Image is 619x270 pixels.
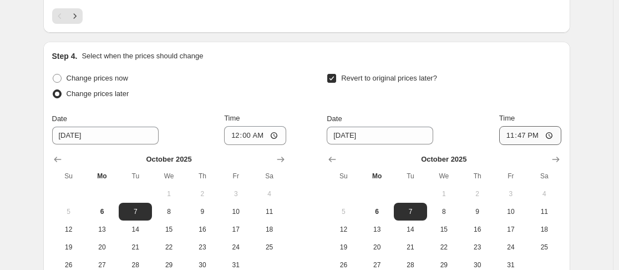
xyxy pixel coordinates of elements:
[257,172,281,181] span: Sa
[494,185,527,203] button: Friday October 3 2025
[119,238,152,256] button: Tuesday October 21 2025
[465,261,489,269] span: 30
[152,167,185,185] th: Wednesday
[499,207,523,216] span: 10
[90,261,114,269] span: 27
[361,238,394,256] button: Monday October 20 2025
[427,167,460,185] th: Wednesday
[252,221,286,238] button: Saturday October 18 2025
[67,74,128,82] span: Change prices now
[123,172,148,181] span: Tu
[532,225,556,234] span: 18
[527,167,561,185] th: Saturday
[90,172,114,181] span: Mo
[67,8,83,24] button: Next
[465,189,489,198] span: 2
[432,207,456,216] span: 8
[119,221,152,238] button: Tuesday October 14 2025
[460,185,494,203] button: Thursday October 2 2025
[152,238,185,256] button: Wednesday October 22 2025
[460,167,494,185] th: Thursday
[257,225,281,234] span: 18
[527,203,561,221] button: Saturday October 11 2025
[327,114,342,123] span: Date
[494,167,527,185] th: Friday
[499,126,561,145] input: 12:00
[257,243,281,252] span: 25
[90,207,114,216] span: 6
[186,203,219,221] button: Thursday October 9 2025
[365,172,389,181] span: Mo
[219,221,252,238] button: Friday October 17 2025
[548,152,564,167] button: Show next month, November 2025
[427,221,460,238] button: Wednesday October 15 2025
[123,225,148,234] span: 14
[57,172,81,181] span: Su
[57,207,81,216] span: 5
[224,243,248,252] span: 24
[186,238,219,256] button: Thursday October 23 2025
[52,127,159,144] input: 10/6/2025
[527,185,561,203] button: Saturday October 4 2025
[152,203,185,221] button: Wednesday October 8 2025
[427,203,460,221] button: Wednesday October 8 2025
[224,225,248,234] span: 17
[331,243,356,252] span: 19
[85,203,119,221] button: Today Monday October 6 2025
[190,189,215,198] span: 2
[52,221,85,238] button: Sunday October 12 2025
[394,203,427,221] button: Tuesday October 7 2025
[190,261,215,269] span: 30
[152,185,185,203] button: Wednesday October 1 2025
[432,261,456,269] span: 29
[190,243,215,252] span: 23
[394,167,427,185] th: Tuesday
[152,221,185,238] button: Wednesday October 15 2025
[156,243,181,252] span: 22
[52,114,67,123] span: Date
[465,172,489,181] span: Th
[361,167,394,185] th: Monday
[190,172,215,181] span: Th
[327,127,433,144] input: 10/6/2025
[365,261,389,269] span: 27
[432,189,456,198] span: 1
[224,189,248,198] span: 3
[85,238,119,256] button: Monday October 20 2025
[499,172,523,181] span: Fr
[361,221,394,238] button: Monday October 13 2025
[365,225,389,234] span: 13
[331,172,356,181] span: Su
[52,167,85,185] th: Sunday
[494,221,527,238] button: Friday October 17 2025
[219,238,252,256] button: Friday October 24 2025
[394,221,427,238] button: Tuesday October 14 2025
[527,238,561,256] button: Saturday October 25 2025
[186,221,219,238] button: Thursday October 16 2025
[460,221,494,238] button: Thursday October 16 2025
[499,261,523,269] span: 31
[327,203,360,221] button: Sunday October 5 2025
[460,203,494,221] button: Thursday October 9 2025
[432,225,456,234] span: 15
[365,243,389,252] span: 20
[224,207,248,216] span: 10
[532,243,556,252] span: 25
[365,207,389,216] span: 6
[50,152,65,167] button: Show previous month, September 2025
[427,185,460,203] button: Wednesday October 1 2025
[67,89,129,98] span: Change prices later
[85,167,119,185] th: Monday
[123,261,148,269] span: 28
[341,74,437,82] span: Revert to original prices later?
[432,243,456,252] span: 22
[156,225,181,234] span: 15
[52,238,85,256] button: Sunday October 19 2025
[90,243,114,252] span: 20
[52,203,85,221] button: Sunday October 5 2025
[499,243,523,252] span: 24
[532,189,556,198] span: 4
[273,152,288,167] button: Show next month, November 2025
[224,126,286,145] input: 12:00
[527,221,561,238] button: Saturday October 18 2025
